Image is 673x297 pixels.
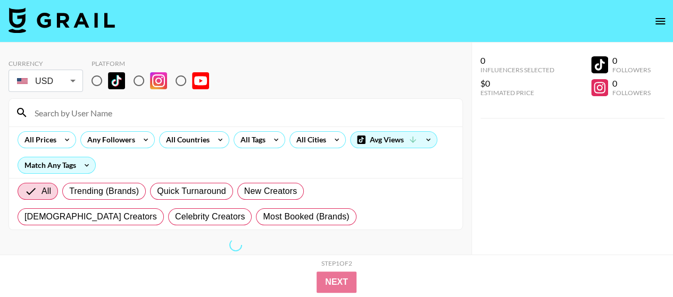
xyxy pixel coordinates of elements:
button: open drawer [650,11,671,32]
div: Platform [92,60,218,67]
input: Search by User Name [28,104,456,121]
div: All Cities [290,132,328,148]
div: USD [11,72,81,90]
img: YouTube [192,72,209,89]
div: Step 1 of 2 [321,259,352,267]
div: Followers [612,66,651,74]
div: $0 [480,78,554,89]
span: Trending (Brands) [69,185,139,198]
div: Match Any Tags [18,157,95,173]
img: TikTok [108,72,125,89]
div: 0 [480,55,554,66]
div: All Tags [234,132,268,148]
span: Quick Turnaround [157,185,226,198]
img: Grail Talent [9,7,115,33]
span: [DEMOGRAPHIC_DATA] Creators [24,210,157,223]
img: Instagram [150,72,167,89]
div: Currency [9,60,83,67]
div: 0 [612,55,651,66]
span: Refreshing bookers, clients, tags, cities, talent, talent... [228,237,244,253]
button: Next [317,271,356,293]
span: All [41,185,51,198]
div: All Countries [160,132,212,148]
div: Influencers Selected [480,66,554,74]
div: Followers [612,89,651,97]
div: Avg Views [351,132,437,148]
span: New Creators [244,185,297,198]
div: 0 [612,78,651,89]
div: All Prices [18,132,59,148]
span: Celebrity Creators [175,210,245,223]
div: Any Followers [81,132,137,148]
div: Estimated Price [480,89,554,97]
span: Most Booked (Brands) [263,210,349,223]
